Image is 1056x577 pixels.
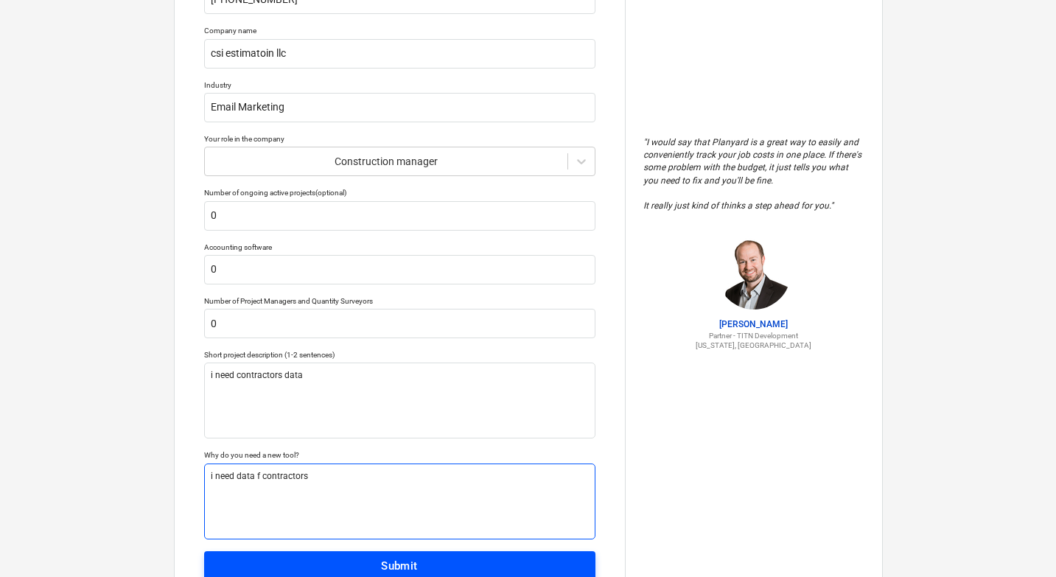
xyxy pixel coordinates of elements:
p: " I would say that Planyard is a great way to easily and conveniently track your job costs in one... [643,136,864,212]
input: Industry [204,93,595,122]
textarea: i need contractors data [204,363,595,438]
img: Jordan Cohen [717,236,791,310]
p: [US_STATE], [GEOGRAPHIC_DATA] [643,340,864,350]
p: [PERSON_NAME] [643,318,864,331]
div: Industry [204,80,595,90]
div: Accounting software [204,242,595,252]
input: Number of Project Managers and Quantity Surveyors [204,309,595,338]
input: Accounting software [204,255,595,284]
input: Number of ongoing active projects [204,201,595,231]
div: Number of Project Managers and Quantity Surveyors [204,296,595,306]
input: Company name [204,39,595,69]
div: Short project description (1-2 sentences) [204,350,595,360]
div: Your role in the company [204,134,595,144]
div: Submit [381,556,418,576]
iframe: Chat Widget [982,506,1056,577]
p: Partner - TITN Development [643,331,864,340]
div: Number of ongoing active projects (optional) [204,188,595,197]
textarea: i need data f contractors [204,464,595,539]
div: Why do you need a new tool? [204,450,595,460]
div: Company name [204,26,595,35]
